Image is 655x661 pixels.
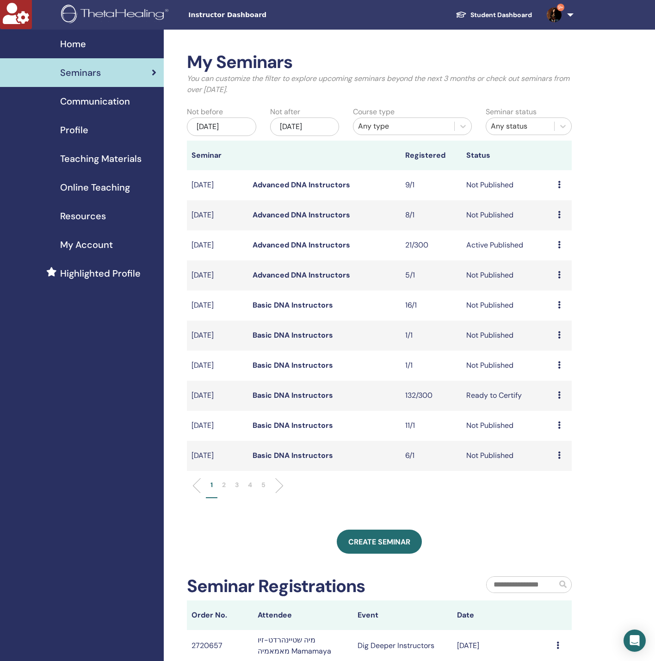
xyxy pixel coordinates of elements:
td: 5/1 [401,260,462,290]
td: Not Published [462,411,553,441]
td: [DATE] [187,200,248,230]
th: Order No. [187,600,253,630]
td: Not Published [462,441,553,471]
td: 9/1 [401,170,462,200]
a: Basic DNA Instructors [253,330,333,340]
th: Status [462,141,553,170]
div: Any status [491,121,550,132]
div: [DATE] [270,117,340,136]
span: 9+ [557,4,564,11]
td: [DATE] [187,290,248,321]
td: [DATE] [187,230,248,260]
td: 6/1 [401,441,462,471]
a: Basic DNA Instructors [253,300,333,310]
td: 21/300 [401,230,462,260]
label: Course type [353,106,395,117]
div: Open Intercom Messenger [624,630,646,652]
a: Advanced DNA Instructors [253,270,350,280]
img: logo.png [61,5,172,25]
p: 3 [235,480,239,490]
td: Ready to Certify [462,381,553,411]
span: Instructor Dashboard [188,10,327,20]
th: Attendee [253,600,352,630]
span: Seminars [60,66,101,80]
span: Resources [60,209,106,223]
span: Profile [60,123,88,137]
span: Teaching Materials [60,152,142,166]
th: Event [353,600,452,630]
a: Advanced DNA Instructors [253,180,350,190]
th: Seminar [187,141,248,170]
a: Create seminar [337,530,422,554]
td: [DATE] [187,321,248,351]
label: Not after [270,106,300,117]
a: Student Dashboard [448,6,539,24]
td: [DATE] [187,351,248,381]
p: 2 [222,480,226,490]
span: Home [60,37,86,51]
td: 16/1 [401,290,462,321]
td: Active Published [462,230,553,260]
label: Not before [187,106,223,117]
a: Basic DNA Instructors [253,390,333,400]
span: My Account [60,238,113,252]
a: Basic DNA Instructors [253,420,333,430]
td: 1/1 [401,351,462,381]
td: [DATE] [187,170,248,200]
th: Registered [401,141,462,170]
a: Basic DNA Instructors [253,451,333,460]
label: Seminar status [486,106,537,117]
td: Not Published [462,321,553,351]
th: Date [452,600,552,630]
td: 8/1 [401,200,462,230]
a: Basic DNA Instructors [253,360,333,370]
td: 1/1 [401,321,462,351]
td: Not Published [462,290,553,321]
span: Create seminar [348,537,410,547]
span: Online Teaching [60,180,130,194]
span: Communication [60,94,130,108]
h2: Seminar Registrations [187,576,365,597]
p: 4 [248,480,252,490]
div: Any type [358,121,450,132]
a: Advanced DNA Instructors [253,240,350,250]
td: [DATE] [187,441,248,471]
td: Not Published [462,170,553,200]
p: 1 [210,480,213,490]
p: You can customize the filter to explore upcoming seminars beyond the next 3 months or check out s... [187,73,572,95]
td: [DATE] [187,260,248,290]
a: Advanced DNA Instructors [253,210,350,220]
span: Highlighted Profile [60,266,141,280]
td: 11/1 [401,411,462,441]
img: graduation-cap-white.svg [456,11,467,19]
td: Not Published [462,260,553,290]
h2: My Seminars [187,52,572,73]
td: [DATE] [187,411,248,441]
div: [DATE] [187,117,256,136]
td: 132/300 [401,381,462,411]
td: Not Published [462,200,553,230]
p: 5 [261,480,266,490]
td: Not Published [462,351,553,381]
img: default.jpg [547,7,562,22]
td: [DATE] [187,381,248,411]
